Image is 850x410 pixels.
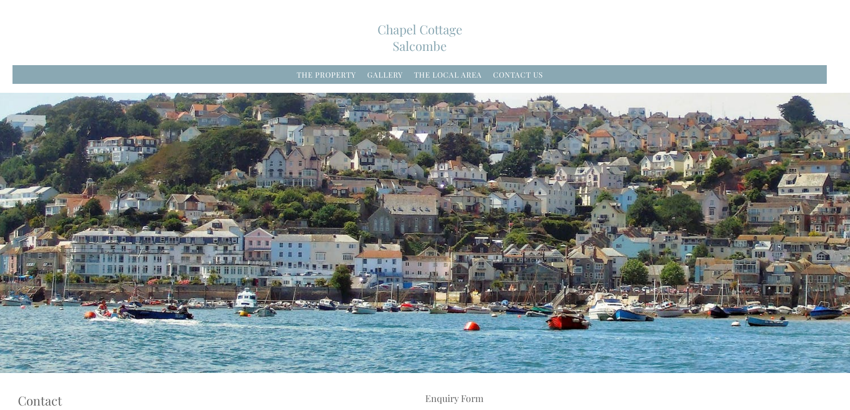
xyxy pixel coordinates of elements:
h2: Enquiry Form [425,392,822,404]
a: Gallery [367,70,403,79]
a: Contact Us [493,70,543,79]
a: The Local Area [414,70,482,79]
a: Chapel Cottage Salcombe [364,21,476,54]
h1: Contact [18,392,415,409]
a: The Property [297,70,356,79]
